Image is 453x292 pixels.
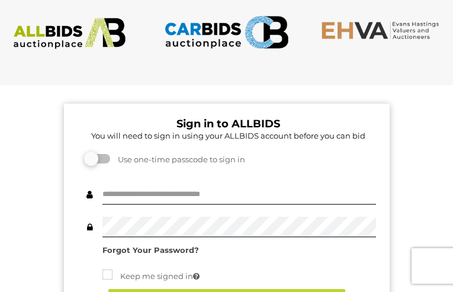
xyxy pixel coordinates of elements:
img: EHVA.com.au [321,21,446,40]
span: Use one-time passcode to sign in [112,155,245,164]
label: Keep me signed in [102,269,200,283]
img: ALLBIDS.com.au [7,18,132,49]
h5: You will need to sign in using your ALLBIDS account before you can bid [81,131,376,140]
b: Sign in to ALLBIDS [176,117,280,130]
img: CARBIDS.com.au [164,12,289,53]
a: Forgot Your Password? [102,245,199,255]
